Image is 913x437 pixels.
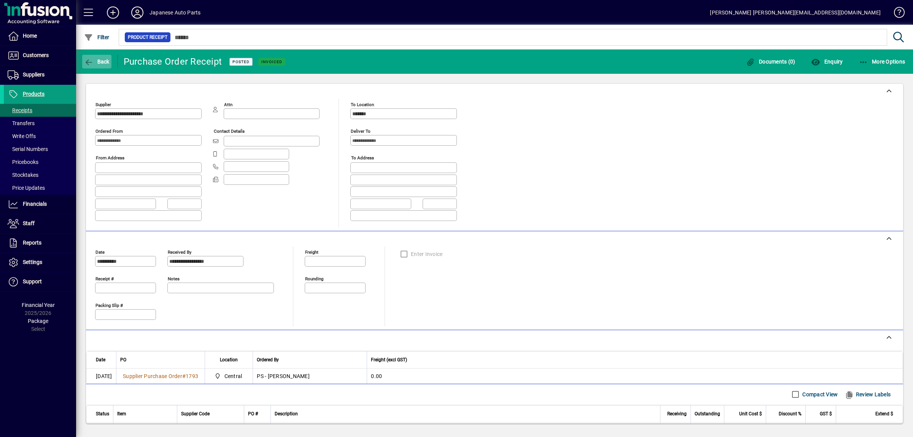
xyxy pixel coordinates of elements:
mat-label: Notes [168,276,180,281]
span: Review Labels [845,388,891,400]
span: Home [23,33,37,39]
a: Suppliers [4,65,76,84]
span: Stocktakes [8,172,38,178]
span: # [182,373,186,379]
span: Support [23,278,42,284]
span: Ordered By [257,356,279,364]
a: Pricebooks [4,156,76,168]
span: Item [117,410,126,418]
span: Location [220,356,238,364]
span: Financials [23,201,47,207]
span: Status [96,410,109,418]
a: Transfers [4,117,76,130]
a: Serial Numbers [4,143,76,156]
span: Package [28,318,48,324]
span: Products [23,91,45,97]
span: Documents (0) [746,59,795,65]
button: More Options [857,55,907,68]
span: Central [224,372,242,380]
a: Knowledge Base [888,2,903,26]
mat-label: To location [351,102,374,107]
a: Settings [4,253,76,272]
span: More Options [859,59,905,65]
button: Profile [125,6,150,19]
mat-label: Packing Slip # [95,302,123,308]
span: Write Offs [8,133,36,139]
div: PO [120,356,201,364]
a: Staff [4,214,76,233]
a: Write Offs [4,130,76,143]
a: Price Updates [4,181,76,194]
span: Discount % [779,410,802,418]
mat-label: Receipt # [95,276,114,281]
mat-label: Rounding [305,276,323,281]
button: Filter [82,30,111,44]
span: 1793 [186,373,198,379]
button: Documents (0) [744,55,797,68]
span: Unit Cost $ [739,410,762,418]
span: Filter [84,34,110,40]
button: Enquiry [809,55,845,68]
span: Posted [232,59,250,64]
span: Settings [23,259,42,265]
span: GST $ [820,410,832,418]
div: Ordered By [257,356,363,364]
span: PO [120,356,126,364]
div: Purchase Order Receipt [124,56,222,68]
a: Support [4,272,76,291]
span: Receiving [667,410,687,418]
div: Freight (excl GST) [371,356,893,364]
span: Suppliers [23,72,45,78]
span: Reports [23,240,41,246]
span: Supplier Purchase Order [123,373,182,379]
a: Supplier Purchase Order#1793 [120,372,201,380]
td: [DATE] [86,369,116,384]
mat-label: Received by [168,249,191,254]
span: Description [275,410,298,418]
mat-label: Ordered from [95,129,123,134]
label: Compact View [801,391,838,398]
mat-label: Date [95,249,105,254]
span: Staff [23,220,35,226]
span: Central [213,372,245,381]
span: Back [84,59,110,65]
div: Date [96,356,112,364]
a: Home [4,27,76,46]
span: PO # [248,410,258,418]
span: Customers [23,52,49,58]
a: Customers [4,46,76,65]
span: Pricebooks [8,159,38,165]
span: Outstanding [695,410,720,418]
span: Enquiry [811,59,843,65]
div: Japanese Auto Parts [150,6,200,19]
span: Financial Year [22,302,55,308]
mat-label: Supplier [95,102,111,107]
span: Product Receipt [128,33,167,41]
button: Review Labels [841,388,894,401]
td: 0.00 [367,369,903,384]
span: Transfers [8,120,35,126]
span: Serial Numbers [8,146,48,152]
span: Supplier Code [181,410,210,418]
span: Date [96,356,105,364]
span: Freight (excl GST) [371,356,407,364]
button: Add [101,6,125,19]
mat-label: Deliver To [351,129,371,134]
span: Extend $ [875,410,893,418]
app-page-header-button: Back [76,55,118,68]
td: PS - [PERSON_NAME] [253,369,367,384]
span: Invoiced [261,59,282,64]
a: Financials [4,195,76,214]
span: Receipts [8,107,32,113]
a: Receipts [4,104,76,117]
mat-label: Freight [305,249,318,254]
a: Reports [4,234,76,253]
mat-label: Attn [224,102,232,107]
button: Back [82,55,111,68]
a: Stocktakes [4,168,76,181]
div: [PERSON_NAME] [PERSON_NAME][EMAIL_ADDRESS][DOMAIN_NAME] [710,6,881,19]
span: Price Updates [8,185,45,191]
